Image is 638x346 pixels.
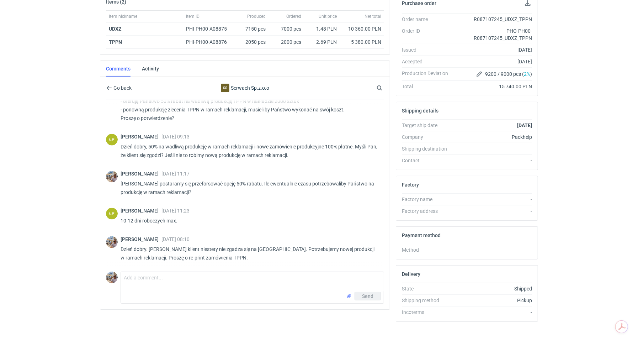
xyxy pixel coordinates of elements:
[142,61,159,77] a: Activity
[355,292,381,300] button: Send
[454,285,532,292] div: Shipped
[286,14,301,19] span: Ordered
[454,297,532,304] div: Pickup
[109,14,137,19] span: Item nickname
[454,196,532,203] div: -
[375,84,398,92] input: Search
[269,22,304,36] div: 7000 pcs
[342,38,381,46] div: 5 380.00 PLN
[121,236,161,242] span: [PERSON_NAME]
[485,70,532,78] span: 9200 / 9000 pcs ( )
[454,46,532,53] div: [DATE]
[402,246,454,253] div: Method
[106,134,118,146] figcaption: ŁP
[187,84,303,92] div: Serwach Sp.z.o.o
[402,133,454,141] div: Company
[402,16,454,23] div: Order name
[121,208,161,214] span: [PERSON_NAME]
[247,14,266,19] span: Produced
[186,25,234,32] div: PHI-PH00-A08875
[454,27,532,42] div: PHO-PH00-R087107245_UDXZ_TPPN
[236,22,269,36] div: 7150 pcs
[454,309,532,316] div: -
[402,58,454,65] div: Accepted
[402,83,454,90] div: Total
[221,84,229,92] div: Serwach Sp.z.o.o
[106,171,118,183] img: Michał Palasek
[402,208,454,215] div: Factory address
[121,88,378,122] p: Dzień dobry. [PERSON_NAME] czy dobrze rozumiem: - oferują Państwo 50% rabat na wadliwą produkcję ...
[402,182,419,188] h2: Factory
[402,157,454,164] div: Contact
[524,71,530,77] span: 2%
[319,14,337,19] span: Unit price
[186,38,234,46] div: PHI-PH00-A08876
[402,285,454,292] div: State
[402,297,454,304] div: Shipping method
[161,171,190,177] span: [DATE] 11:17
[402,309,454,316] div: Incoterms
[454,246,532,253] div: -
[402,196,454,203] div: Factory name
[121,134,161,140] span: [PERSON_NAME]
[121,171,161,177] span: [PERSON_NAME]
[106,134,118,146] div: Łukasz Postawa
[454,208,532,215] div: -
[454,58,532,65] div: [DATE]
[402,122,454,129] div: Target ship date
[307,25,337,32] div: 1.48 PLN
[161,236,190,242] span: [DATE] 08:10
[342,25,381,32] div: 10 360.00 PLN
[161,134,190,140] span: [DATE] 09:13
[454,133,532,141] div: Packhelp
[236,36,269,49] div: 2050 pcs
[402,108,438,114] h2: Shipping details
[106,272,118,283] img: Michał Palasek
[109,39,122,45] a: TPPN
[121,216,378,225] p: 10-12 dni roboczych max.
[402,27,454,42] div: Order ID
[186,14,200,19] span: Item ID
[161,208,190,214] span: [DATE] 11:23
[402,271,420,277] h2: Delivery
[121,142,378,159] p: Dzień dobry, 50% na wadliwą produkcję w ramach reklamacji i nowe zamówienie produkcyjne 100% płat...
[269,36,304,49] div: 2000 pcs
[362,294,373,299] span: Send
[454,83,532,90] div: 15 740.00 PLN
[106,84,132,92] button: Go back
[454,16,532,23] div: R087107245_UDXZ_TPPN
[402,232,441,238] h2: Payment method
[475,70,484,78] button: Edit production Deviation
[365,14,381,19] span: Net total
[112,85,132,90] span: Go back
[121,245,378,262] p: Dzień dobry. [PERSON_NAME] klient niestety nie zgadza się na [GEOGRAPHIC_DATA]. Potrzebujemy nowe...
[402,46,454,53] div: Issued
[109,26,122,32] a: UDXZ
[402,145,454,152] div: Shipping destination
[106,208,118,220] figcaption: ŁP
[221,84,229,92] figcaption: SS
[106,208,118,220] div: Łukasz Postawa
[121,179,378,196] p: [PERSON_NAME] postaramy się przeforsować opcję 50% rabatu. Ile ewentualnie czasu potrzebowaliby P...
[402,70,454,78] div: Production Deviation
[106,61,131,77] a: Comments
[517,122,532,128] strong: [DATE]
[454,157,532,164] div: -
[106,236,118,248] img: Michał Palasek
[307,38,337,46] div: 2.69 PLN
[402,0,436,6] h2: Purchase order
